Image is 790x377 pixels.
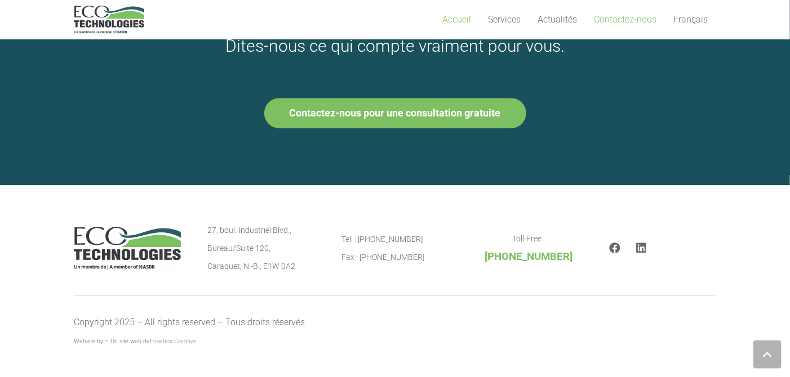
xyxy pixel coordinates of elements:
span: Services [488,14,521,25]
a: Facebook [609,243,620,254]
a: Fusebox Creative [150,338,196,345]
p: Tel. : [PHONE_NUMBER] Fax : [PHONE_NUMBER] [341,230,449,266]
span: Copyright 2025 – All rights reserved – Tous droits réservés [74,317,305,327]
p: Toll-Free : [476,230,583,266]
span: Français [673,14,708,25]
a: Contactez-nous pour une consultation gratuite [264,98,526,128]
span: Actualités [538,14,577,25]
span: Contactez-nous [594,14,656,25]
a: Retour vers le haut [753,340,782,369]
span: Website by – Un site web de [74,338,196,345]
span: Accueil [442,14,471,25]
a: logo_EcoTech_ASDR_RGB [74,6,144,34]
a: LinkedIn [636,243,646,254]
p: 27, boul. Industriel Blvd., Bureau/Suite 120, Caraquet, N.-B., E1W 0A2 [208,221,315,275]
span: [PHONE_NUMBER] [485,250,573,263]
